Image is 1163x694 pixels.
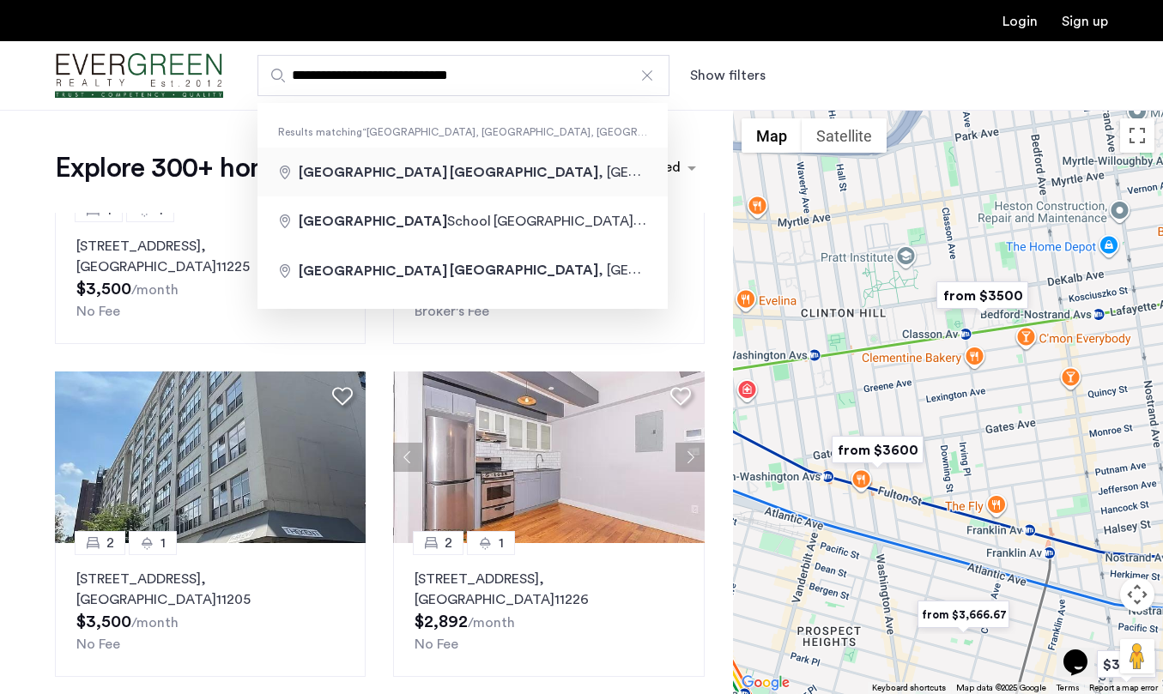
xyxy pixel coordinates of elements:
[257,55,669,96] input: Apartment Search
[415,613,468,631] span: $2,892
[76,305,120,318] span: No Fee
[76,613,131,631] span: $3,500
[76,569,344,610] p: [STREET_ADDRESS] 11205
[76,281,131,298] span: $3,500
[415,305,489,318] span: Broker's Fee
[1002,15,1038,28] a: Login
[55,371,366,543] img: 2010_638403319569069932.jpeg
[299,166,447,179] span: [GEOGRAPHIC_DATA]
[499,533,504,553] span: 1
[76,236,344,277] p: [STREET_ADDRESS] 11225
[393,371,705,543] img: 218_638545891316468341.jpeg
[76,637,120,651] span: No Fee
[415,637,458,651] span: No Fee
[1057,625,1112,677] iframe: chat widget
[737,672,794,694] img: Google
[415,569,682,610] p: [STREET_ADDRESS] 11226
[1057,682,1079,694] a: Terms (opens in new tab)
[450,264,598,278] span: [GEOGRAPHIC_DATA]
[742,118,802,153] button: Show street map
[393,543,704,677] a: 21[STREET_ADDRESS], [GEOGRAPHIC_DATA]11226No Fee
[445,533,452,553] span: 2
[131,283,179,297] sub: /month
[299,214,494,228] span: School
[1089,682,1158,694] a: Report a map error
[1120,118,1154,153] button: Toggle fullscreen view
[161,533,166,553] span: 1
[106,533,114,553] span: 2
[930,276,1035,315] div: from $3500
[55,543,366,677] a: 21[STREET_ADDRESS], [GEOGRAPHIC_DATA]11205No Fee
[825,431,930,469] div: from $3600
[468,616,515,630] sub: /month
[737,672,794,694] a: Open this area in Google Maps (opens a new window)
[55,44,223,108] img: logo
[1120,577,1154,612] button: Map camera controls
[450,263,900,277] span: , [GEOGRAPHIC_DATA],
[450,165,900,179] span: , [GEOGRAPHIC_DATA],
[131,616,179,630] sub: /month
[393,443,422,472] button: Previous apartment
[55,210,366,344] a: 11[STREET_ADDRESS], [GEOGRAPHIC_DATA]11225No Fee
[1120,639,1154,673] button: Drag Pegman onto the map to open Street View
[1062,15,1108,28] a: Registration
[494,214,965,228] span: [GEOGRAPHIC_DATA], , ,
[257,124,668,141] span: Results matching
[450,166,598,179] span: [GEOGRAPHIC_DATA]
[675,443,705,472] button: Next apartment
[911,595,1016,634] div: from $3,666.67
[690,65,766,86] button: Show or hide filters
[299,264,447,278] span: [GEOGRAPHIC_DATA]
[55,151,494,185] h1: Explore 300+ homes and apartments
[802,118,887,153] button: Show satellite imagery
[299,214,447,228] span: [GEOGRAPHIC_DATA]
[55,44,223,108] a: Cazamio Logo
[872,682,946,694] button: Keyboard shortcuts
[956,684,1046,692] span: Map data ©2025 Google
[362,127,710,137] q: [GEOGRAPHIC_DATA], [GEOGRAPHIC_DATA], [GEOGRAPHIC_DATA]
